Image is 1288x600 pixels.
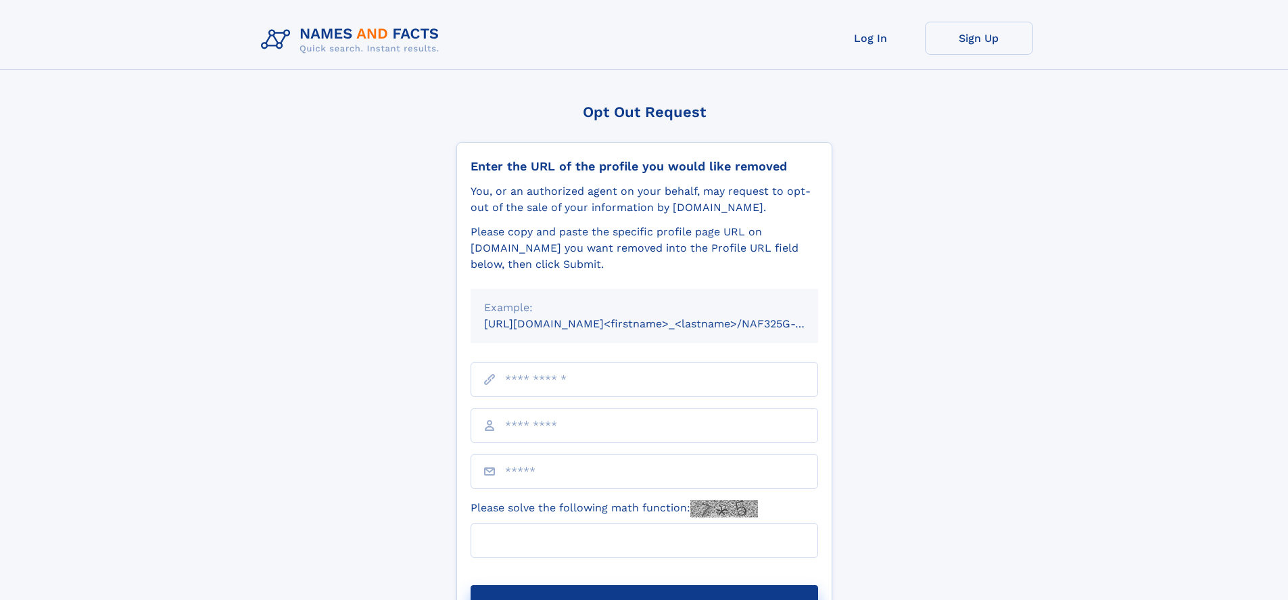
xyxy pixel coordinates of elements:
[471,159,818,174] div: Enter the URL of the profile you would like removed
[484,317,844,330] small: [URL][DOMAIN_NAME]<firstname>_<lastname>/NAF325G-xxxxxxxx
[456,103,832,120] div: Opt Out Request
[256,22,450,58] img: Logo Names and Facts
[471,183,818,216] div: You, or an authorized agent on your behalf, may request to opt-out of the sale of your informatio...
[817,22,925,55] a: Log In
[471,500,758,517] label: Please solve the following math function:
[471,224,818,273] div: Please copy and paste the specific profile page URL on [DOMAIN_NAME] you want removed into the Pr...
[925,22,1033,55] a: Sign Up
[484,300,805,316] div: Example:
